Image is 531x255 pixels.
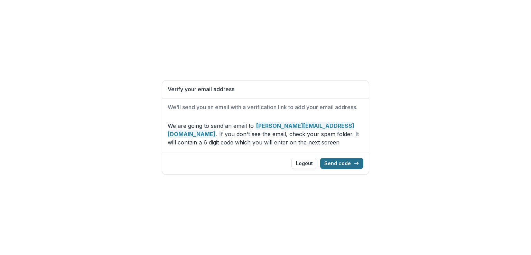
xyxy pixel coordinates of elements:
[320,158,363,169] button: Send code
[291,158,317,169] button: Logout
[168,122,354,138] strong: [PERSON_NAME][EMAIL_ADDRESS][DOMAIN_NAME]
[168,122,363,147] p: We are going to send an email to . If you don't see the email, check your spam folder. It will co...
[168,86,363,93] h1: Verify your email address
[168,104,363,111] h2: We'll send you an email with a verification link to add your email address.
